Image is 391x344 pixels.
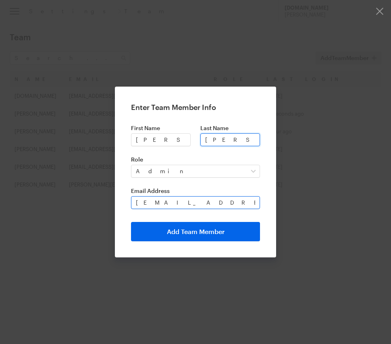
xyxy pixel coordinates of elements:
h2: Enter Team Member Info [131,103,260,112]
label: Role [131,156,260,163]
button: Add Team Member [131,222,260,241]
label: Last Name [200,124,260,132]
label: Email Address [131,187,260,195]
label: First Name [131,124,191,132]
